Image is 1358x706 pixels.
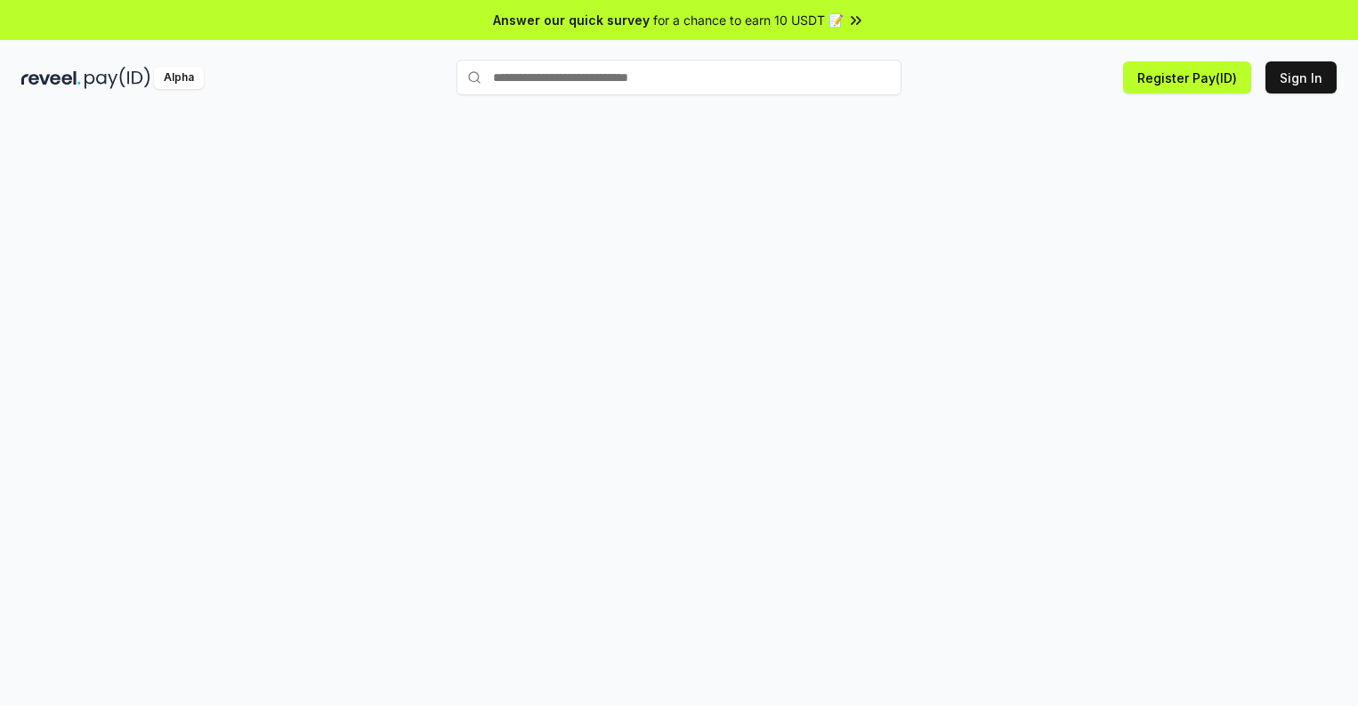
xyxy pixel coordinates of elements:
[1265,61,1337,93] button: Sign In
[493,11,650,29] span: Answer our quick survey
[85,67,150,89] img: pay_id
[1123,61,1251,93] button: Register Pay(ID)
[154,67,204,89] div: Alpha
[653,11,844,29] span: for a chance to earn 10 USDT 📝
[21,67,81,89] img: reveel_dark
